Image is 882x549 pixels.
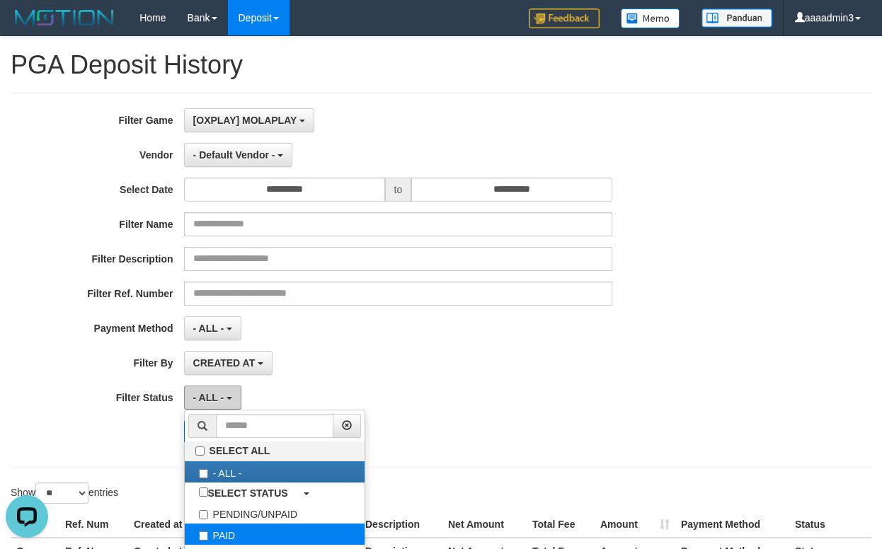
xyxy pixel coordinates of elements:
button: - Default Vendor - [184,143,293,167]
th: Ref. Num [59,512,128,538]
span: [OXPLAY] MOLAPLAY [193,115,297,126]
input: PENDING/UNPAID [199,510,208,519]
img: Feedback.jpg [529,8,600,28]
label: Show entries [11,482,118,504]
input: SELECT ALL [195,446,205,456]
button: - ALL - [184,386,241,410]
button: [OXPLAY] MOLAPLAY [184,108,314,132]
th: Payment Method [675,512,789,538]
label: PAID [185,524,365,545]
span: CREATED AT [193,357,256,369]
span: - ALL - [193,392,224,403]
th: Description [360,512,442,538]
button: Open LiveChat chat widget [6,6,48,48]
label: PENDING/UNPAID [185,502,365,524]
label: SELECT ALL [185,441,365,461]
a: SELECT STATUS [185,482,365,502]
span: - Default Vendor - [193,149,275,161]
select: Showentries [35,482,88,504]
b: SELECT STATUS [208,487,288,499]
img: MOTION_logo.png [11,7,118,28]
h1: PGA Deposit History [11,51,871,79]
img: Button%20Memo.svg [621,8,680,28]
th: Amount [595,512,675,538]
span: to [385,178,412,202]
button: - ALL - [184,316,241,340]
label: - ALL - [185,461,365,482]
th: Status [789,512,871,538]
th: Net Amount [442,512,527,538]
input: PAID [199,531,208,541]
input: - ALL - [199,469,208,478]
img: panduan.png [701,8,772,28]
th: Created at [128,512,223,538]
th: Total Fee [527,512,595,538]
button: CREATED AT [184,351,273,375]
input: SELECT STATUS [199,487,208,497]
span: - ALL - [193,323,224,334]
